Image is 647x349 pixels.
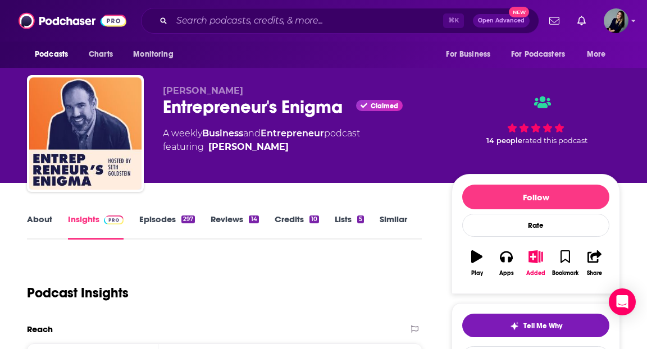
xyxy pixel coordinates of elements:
[609,288,636,315] div: Open Intercom Messenger
[243,128,261,139] span: and
[125,44,188,65] button: open menu
[580,243,609,283] button: Share
[133,47,173,62] span: Monitoring
[573,11,590,30] a: Show notifications dropdown
[604,8,628,33] button: Show profile menu
[68,214,124,240] a: InsightsPodchaser Pro
[471,270,483,277] div: Play
[587,270,602,277] div: Share
[509,7,529,17] span: New
[29,77,142,190] img: Entrepreneur's Enigma
[523,322,562,330] span: Tell Me Why
[462,185,609,209] button: Follow
[604,8,628,33] span: Logged in as LisaMaskey
[89,47,113,62] span: Charts
[552,270,578,277] div: Bookmark
[478,18,525,24] span: Open Advanced
[141,8,539,34] div: Search podcasts, credits, & more...
[443,13,464,28] span: ⌘ K
[473,14,530,27] button: Open AdvancedNew
[462,243,491,283] button: Play
[163,140,360,154] span: featuring
[446,47,490,62] span: For Business
[462,214,609,237] div: Rate
[511,47,565,62] span: For Podcasters
[35,47,68,62] span: Podcasts
[163,127,360,154] div: A weekly podcast
[579,44,620,65] button: open menu
[261,128,324,139] a: Entrepreneur
[504,44,581,65] button: open menu
[486,136,522,145] span: 14 people
[81,44,120,65] a: Charts
[522,136,587,145] span: rated this podcast
[172,12,443,30] input: Search podcasts, credits, & more...
[211,214,258,240] a: Reviews14
[545,11,564,30] a: Show notifications dropdown
[357,215,364,223] div: 5
[309,215,319,223] div: 10
[27,284,129,301] h1: Podcast Insights
[27,324,53,334] h2: Reach
[104,215,124,224] img: Podchaser Pro
[521,243,550,283] button: Added
[380,214,407,240] a: Similar
[491,243,521,283] button: Apps
[526,270,545,277] div: Added
[19,10,126,31] img: Podchaser - Follow, Share and Rate Podcasts
[438,44,504,65] button: open menu
[510,322,519,330] img: tell me why sparkle
[27,214,52,240] a: About
[550,243,580,283] button: Bookmark
[452,85,620,155] div: 14 peoplerated this podcast
[163,85,243,96] span: [PERSON_NAME]
[462,314,609,337] button: tell me why sparkleTell Me Why
[208,140,289,154] a: Seth Goldstein
[249,215,258,223] div: 14
[604,8,628,33] img: User Profile
[499,270,514,277] div: Apps
[587,47,606,62] span: More
[275,214,319,240] a: Credits10
[181,215,195,223] div: 297
[139,214,195,240] a: Episodes297
[27,44,83,65] button: open menu
[202,128,243,139] a: Business
[371,103,398,109] span: Claimed
[335,214,364,240] a: Lists5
